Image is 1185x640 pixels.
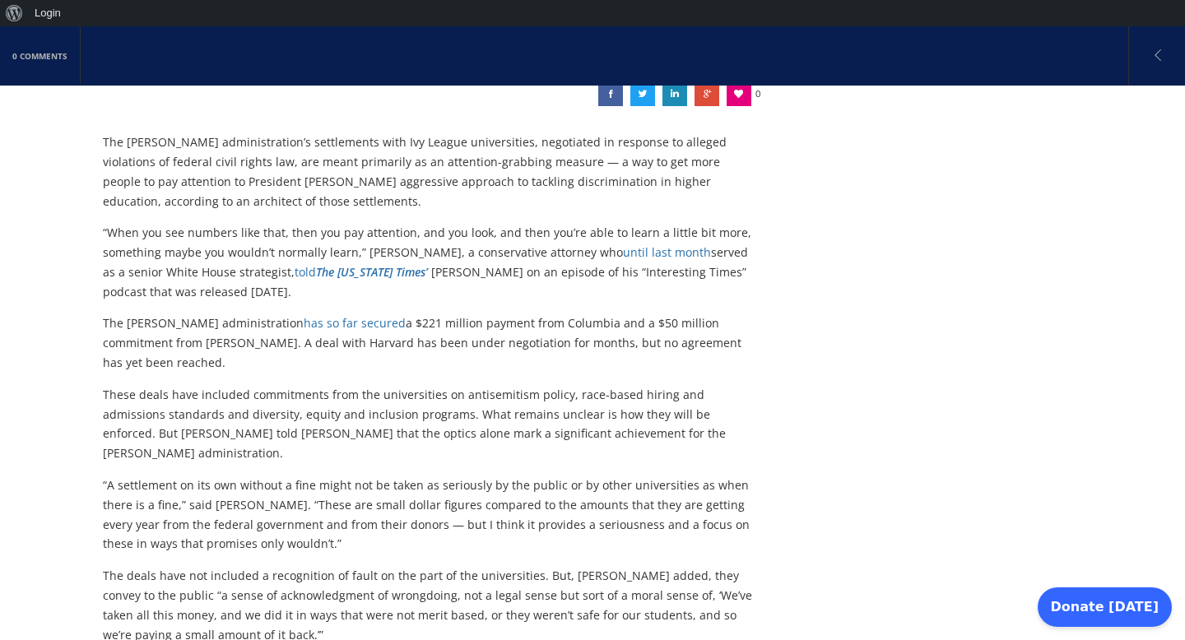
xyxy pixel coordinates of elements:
a: Trump higher ed policy architect May Mailman explains antisemitism settlements [630,81,655,106]
a: Trump higher ed policy architect May Mailman explains antisemitism settlements [695,81,719,106]
a: Trump higher ed policy architect May Mailman explains antisemitism settlements [662,81,687,106]
em: The [US_STATE] Times’ [316,264,428,280]
span: 0 [755,81,760,106]
a: Trump higher ed policy architect May Mailman explains antisemitism settlements [598,81,623,106]
p: “A settlement on its own without a fine might not be taken as seriously by the public or by other... [103,475,755,554]
p: The [PERSON_NAME] administration’s settlements with Ivy League universities, negotiated in respon... [103,132,755,211]
p: The [PERSON_NAME] administration a $221 million payment from Columbia and a $50 million commitmen... [103,313,755,372]
p: These deals have included commitments from the universities on antisemitism policy, race-based hi... [103,385,755,463]
p: “When you see numbers like that, then you pay attention, and you look, and then you’re able to le... [103,223,755,301]
a: has so far secured [304,315,406,331]
a: toldThe [US_STATE] Times’ [295,264,428,280]
a: until last month [623,244,711,260]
